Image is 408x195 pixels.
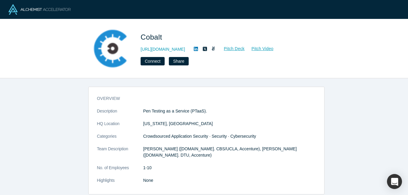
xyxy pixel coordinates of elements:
span: Crowdsourced Application Security · Security · Cybersecurity [143,134,256,139]
dt: Categories [97,133,143,146]
dt: Team Description [97,146,143,165]
img: Alchemist Logo [8,4,71,15]
dt: HQ Location [97,121,143,133]
button: Connect [141,57,165,65]
span: Cobalt [141,33,164,41]
a: Pitch Video [245,45,274,52]
dd: [US_STATE], [GEOGRAPHIC_DATA] [143,121,316,127]
dt: No. of Employees [97,165,143,177]
p: None [143,177,316,184]
dt: Description [97,108,143,121]
button: Share [169,57,188,65]
h3: overview [97,95,307,102]
p: Pen Testing as a Service (PTaaS). [143,108,316,114]
dd: 1-10 [143,165,316,171]
img: Cobalt's Logo [90,28,132,70]
a: [URL][DOMAIN_NAME] [141,46,185,52]
a: Pitch Deck [217,45,245,52]
p: [PERSON_NAME] ([DOMAIN_NAME]. CBS/UCLA, Accenture), [PERSON_NAME] ([DOMAIN_NAME]. DTU, Accenture) [143,146,316,158]
dt: Highlights [97,177,143,190]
